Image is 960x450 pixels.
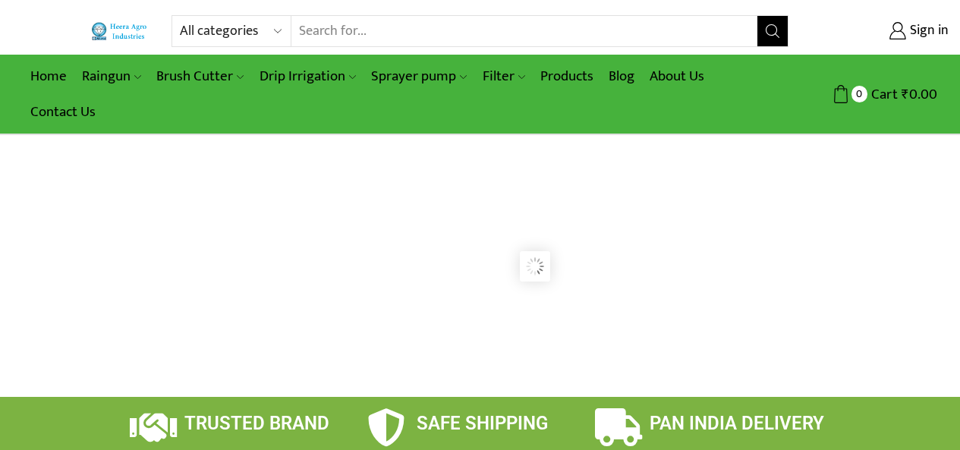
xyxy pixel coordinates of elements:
bdi: 0.00 [902,83,937,106]
a: Drip Irrigation [252,58,364,94]
a: Brush Cutter [149,58,251,94]
span: 0 [851,86,867,102]
span: PAN INDIA DELIVERY [650,413,824,434]
button: Search button [757,16,788,46]
a: About Us [642,58,712,94]
span: ₹ [902,83,909,106]
a: Raingun [74,58,149,94]
a: Filter [475,58,533,94]
a: Products [533,58,601,94]
span: Sign in [906,21,949,41]
a: Blog [601,58,642,94]
span: SAFE SHIPPING [417,413,548,434]
span: TRUSTED BRAND [184,413,329,434]
a: Sign in [811,17,949,45]
a: Home [23,58,74,94]
span: Cart [867,84,898,105]
a: Contact Us [23,94,103,130]
a: Sprayer pump [364,58,474,94]
a: 0 Cart ₹0.00 [804,80,937,109]
input: Search for... [291,16,757,46]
